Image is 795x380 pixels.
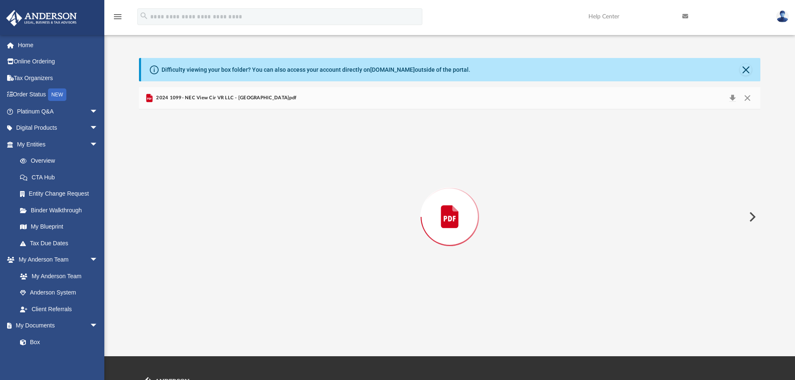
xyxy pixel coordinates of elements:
button: Next File [742,205,761,229]
a: [DOMAIN_NAME] [370,66,415,73]
a: Binder Walkthrough [12,202,111,219]
button: Download [725,92,740,104]
a: menu [113,16,123,22]
a: My Entitiesarrow_drop_down [6,136,111,153]
i: search [139,11,149,20]
a: Home [6,37,111,53]
a: My Blueprint [12,219,106,235]
button: Close [740,64,752,75]
a: Platinum Q&Aarrow_drop_down [6,103,111,120]
a: Client Referrals [12,301,106,317]
a: Meeting Minutes [12,350,106,367]
a: Online Ordering [6,53,111,70]
a: Anderson System [12,284,106,301]
a: My Anderson Teamarrow_drop_down [6,252,106,268]
span: arrow_drop_down [90,103,106,120]
a: Tax Due Dates [12,235,111,252]
img: User Pic [776,10,789,23]
a: Overview [12,153,111,169]
a: Tax Organizers [6,70,111,86]
a: Box [12,334,102,350]
span: arrow_drop_down [90,317,106,335]
span: arrow_drop_down [90,252,106,269]
i: menu [113,12,123,22]
span: 2024 1099- NEC View Cir VR LLC - [GEOGRAPHIC_DATA]pdf [154,94,296,102]
a: Digital Productsarrow_drop_down [6,120,111,136]
a: Order StatusNEW [6,86,111,103]
img: Anderson Advisors Platinum Portal [4,10,79,26]
a: My Anderson Team [12,268,102,284]
span: arrow_drop_down [90,120,106,137]
a: CTA Hub [12,169,111,186]
div: Difficulty viewing your box folder? You can also access your account directly on outside of the p... [162,65,470,74]
div: Preview [139,87,761,325]
div: NEW [48,88,66,101]
span: arrow_drop_down [90,136,106,153]
a: My Documentsarrow_drop_down [6,317,106,334]
a: Entity Change Request [12,186,111,202]
button: Close [740,92,755,104]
